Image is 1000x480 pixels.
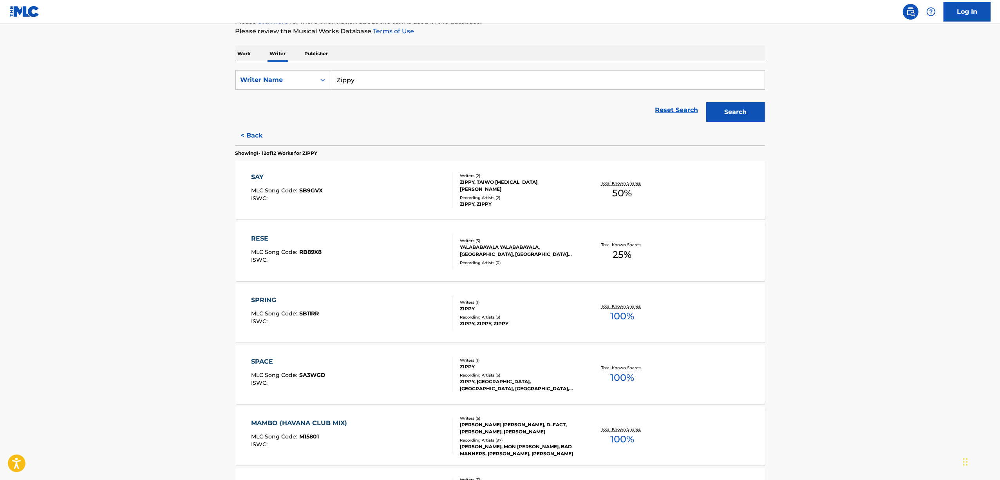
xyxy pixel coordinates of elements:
p: Showing 1 - 12 of 12 Works for ZIPPY [235,150,318,157]
p: Work [235,45,253,62]
p: Please review the Musical Works Database [235,27,765,36]
div: Recording Artists ( 3 ) [460,314,578,320]
a: SPRINGMLC Song Code:SB11RRISWC:Writers (1)ZIPPYRecording Artists (3)ZIPPY, ZIPPY, ZIPPYTotal Know... [235,284,765,342]
div: ZIPPY, [GEOGRAPHIC_DATA], [GEOGRAPHIC_DATA], [GEOGRAPHIC_DATA], [GEOGRAPHIC_DATA] [460,378,578,392]
span: ISWC : [251,318,269,325]
p: Total Known Shares: [601,365,643,371]
form: Search Form [235,70,765,126]
div: Writers ( 3 ) [460,238,578,244]
iframe: Chat Widget [961,442,1000,480]
div: Help [923,4,939,20]
span: 100 % [610,432,634,446]
p: Total Known Shares: [601,426,643,432]
span: SB11RR [299,310,319,317]
div: Writers ( 5 ) [460,415,578,421]
span: SA3WGD [299,371,325,379]
span: 100 % [610,309,634,323]
span: ISWC : [251,256,269,263]
span: M15801 [299,433,319,440]
p: Total Known Shares: [601,242,643,248]
div: SPRING [251,295,319,305]
p: Writer [268,45,288,62]
span: ISWC : [251,441,269,448]
span: ISWC : [251,379,269,386]
span: 50 % [612,186,632,200]
a: MAMBO (HAVANA CLUB MIX)MLC Song Code:M15801ISWC:Writers (5)[PERSON_NAME] [PERSON_NAME], D. FACT, ... [235,407,765,466]
span: SB9GVX [299,187,323,194]
img: search [906,7,915,16]
div: MAMBO (HAVANA CLUB MIX) [251,418,351,428]
div: YALABABAYALA YALABABAYALA, [GEOGRAPHIC_DATA], [GEOGRAPHIC_DATA] [MEDICAL_DATA][PERSON_NAME][GEOGR... [460,244,578,258]
button: Search [706,102,765,122]
span: MLC Song Code : [251,371,299,379]
span: MLC Song Code : [251,433,299,440]
p: Total Known Shares: [601,303,643,309]
div: ZIPPY, ZIPPY, ZIPPY [460,320,578,327]
a: RESEMLC Song Code:RB89X8ISWC:Writers (3)YALABABAYALA YALABABAYALA, [GEOGRAPHIC_DATA], [GEOGRAPHIC... [235,222,765,281]
div: Writers ( 1 ) [460,357,578,363]
div: SPACE [251,357,325,366]
a: Reset Search [651,101,702,119]
div: Recording Artists ( 0 ) [460,260,578,266]
div: RESE [251,234,322,243]
div: [PERSON_NAME] [PERSON_NAME], D. FACT, [PERSON_NAME], [PERSON_NAME] [460,421,578,435]
span: RB89X8 [299,248,322,255]
a: SAYMLC Song Code:SB9GVXISWC:Writers (2)ZIPPY, TAIWO [MEDICAL_DATA][PERSON_NAME]Recording Artists ... [235,161,765,219]
span: 100 % [610,371,634,385]
div: Recording Artists ( 97 ) [460,437,578,443]
div: ZIPPY [460,363,578,370]
a: Log In [944,2,991,22]
img: help [926,7,936,16]
span: MLC Song Code : [251,248,299,255]
span: MLC Song Code : [251,310,299,317]
img: MLC Logo [9,6,40,17]
div: ZIPPY, TAIWO [MEDICAL_DATA][PERSON_NAME] [460,179,578,193]
a: Terms of Use [372,27,414,35]
a: Public Search [903,4,919,20]
div: Writers ( 2 ) [460,173,578,179]
div: ZIPPY, ZIPPY [460,201,578,208]
p: Publisher [302,45,331,62]
div: ZIPPY [460,305,578,312]
p: Total Known Shares: [601,180,643,186]
span: 25 % [613,248,631,262]
button: < Back [235,126,282,145]
div: Recording Artists ( 2 ) [460,195,578,201]
div: Recording Artists ( 5 ) [460,372,578,378]
div: SAY [251,172,323,182]
div: Drag [963,450,968,474]
span: MLC Song Code : [251,187,299,194]
div: [PERSON_NAME], MON [PERSON_NAME], BAD MANNERS, [PERSON_NAME], [PERSON_NAME] [460,443,578,457]
div: Writers ( 1 ) [460,299,578,305]
div: Writer Name [241,75,311,85]
a: SPACEMLC Song Code:SA3WGDISWC:Writers (1)ZIPPYRecording Artists (5)ZIPPY, [GEOGRAPHIC_DATA], [GEO... [235,345,765,404]
span: ISWC : [251,195,269,202]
